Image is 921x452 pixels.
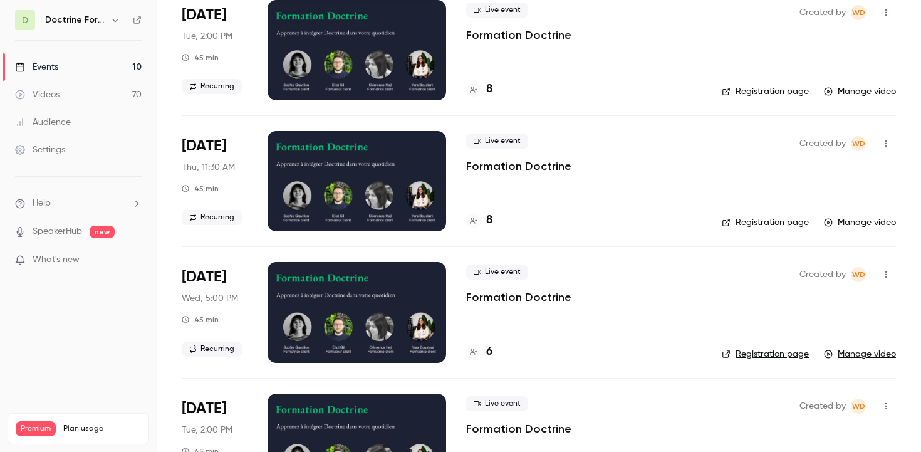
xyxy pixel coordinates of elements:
div: Sep 10 Wed, 5:00 PM (Europe/Paris) [182,262,247,362]
div: Sep 11 Thu, 11:30 AM (Europe/Paris) [182,131,247,231]
h4: 8 [486,212,492,229]
span: Live event [466,265,528,280]
h4: 6 [486,344,492,360]
span: Created by [799,136,846,151]
li: help-dropdown-opener [15,197,142,210]
span: Live event [466,3,528,18]
span: [DATE] [182,267,226,287]
span: new [90,226,115,238]
a: 6 [466,344,492,360]
iframe: Noticeable Trigger [127,255,142,266]
span: Webinar Doctrine [851,136,866,151]
div: Settings [15,144,65,156]
span: WD [852,136,865,151]
span: WD [852,267,865,282]
span: Wed, 5:00 PM [182,292,238,305]
span: Created by [799,267,846,282]
a: 8 [466,212,492,229]
span: WD [852,5,865,20]
a: 8 [466,81,492,98]
a: Registration page [722,348,809,360]
span: Thu, 11:30 AM [182,161,235,174]
span: Live event [466,396,528,411]
span: Plan usage [63,424,141,434]
div: Audience [15,116,71,129]
span: D [22,14,28,27]
span: Premium [16,421,56,436]
div: 45 min [182,53,219,63]
a: Manage video [824,216,896,229]
span: Created by [799,399,846,414]
span: Live event [466,134,528,149]
a: Formation Doctrine [466,159,571,174]
h4: 8 [486,81,492,98]
a: SpeakerHub [33,225,82,238]
span: Recurring [182,342,242,357]
a: Manage video [824,85,896,98]
span: Webinar Doctrine [851,5,866,20]
span: [DATE] [182,399,226,419]
div: Videos [15,88,60,101]
span: What's new [33,253,80,266]
span: [DATE] [182,136,226,156]
a: Formation Doctrine [466,290,571,305]
a: Formation Doctrine [466,28,571,43]
span: Created by [799,5,846,20]
a: Registration page [722,216,809,229]
a: Registration page [722,85,809,98]
span: Recurring [182,79,242,94]
span: [DATE] [182,5,226,25]
span: Tue, 2:00 PM [182,30,232,43]
span: WD [852,399,865,414]
span: Recurring [182,210,242,225]
h6: Doctrine Formation Corporate [45,14,105,26]
a: Formation Doctrine [466,421,571,436]
span: Webinar Doctrine [851,399,866,414]
span: Help [33,197,51,210]
div: 45 min [182,315,219,325]
div: 45 min [182,184,219,194]
span: Webinar Doctrine [851,267,866,282]
div: Events [15,61,58,73]
span: Tue, 2:00 PM [182,424,232,436]
a: Manage video [824,348,896,360]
